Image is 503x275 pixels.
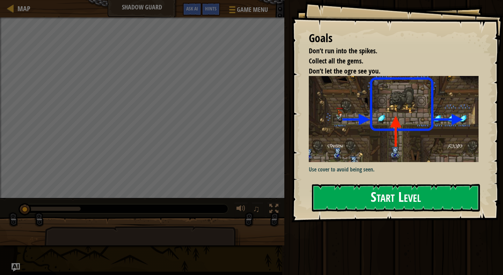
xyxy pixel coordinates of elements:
p: Use cover to avoid being seen. [309,166,479,174]
button: ♫ [251,203,263,217]
button: Start Level [312,184,480,212]
button: Toggle fullscreen [267,203,281,217]
span: Game Menu [237,5,268,14]
button: Adjust volume [234,203,248,217]
span: Don’t run into the spikes. [309,46,377,55]
a: Map [14,4,30,13]
span: ♫ [253,204,260,214]
li: Don’t let the ogre see you. [300,66,477,76]
button: Game Menu [224,3,272,19]
button: Ask AI [183,3,202,16]
span: Ask AI [186,5,198,12]
span: Collect all the gems. [309,56,363,66]
li: Don’t run into the spikes. [300,46,477,56]
li: Collect all the gems. [300,56,477,66]
span: Map [17,4,30,13]
div: Goals [309,30,479,46]
img: Shadow guard [309,76,479,162]
span: Hints [205,5,217,12]
button: Ask AI [12,263,20,272]
span: Don’t let the ogre see you. [309,66,380,76]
